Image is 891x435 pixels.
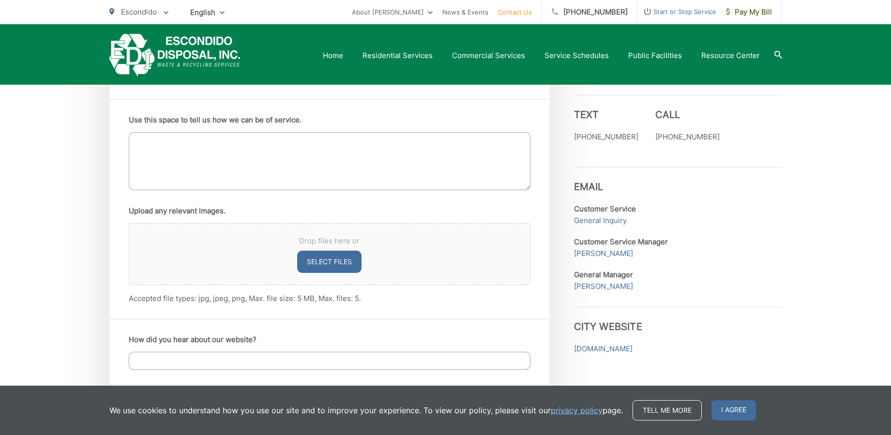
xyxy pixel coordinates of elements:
h3: Text [574,109,638,120]
a: privacy policy [551,405,603,416]
a: [PERSON_NAME] [574,281,633,292]
a: [PERSON_NAME] [574,248,633,259]
span: Accepted file types: jpg, jpeg, png, Max. file size: 5 MB, Max. files: 5. [129,294,361,303]
a: Commercial Services [452,50,525,61]
span: Escondido [121,7,157,16]
strong: General Manager [574,270,633,279]
button: select files, upload any relevant images. [297,251,362,273]
span: I agree [711,400,756,420]
h3: Email [574,167,782,193]
span: Drop files here or [141,235,518,247]
span: English [183,4,232,21]
a: Tell me more [633,400,702,420]
p: [PHONE_NUMBER] [655,131,720,143]
a: Home [323,50,343,61]
a: Resource Center [701,50,760,61]
a: About [PERSON_NAME] [352,6,433,18]
h3: Call [655,109,720,120]
a: [DOMAIN_NAME] [574,343,633,355]
strong: Customer Service [574,204,636,213]
a: General Inquiry [574,215,627,226]
h3: City Website [574,307,782,332]
label: Upload any relevant images. [129,207,226,215]
a: Contact Us [498,6,532,18]
strong: Customer Service Manager [574,237,668,246]
a: News & Events [442,6,488,18]
a: Public Facilities [628,50,682,61]
span: Pay My Bill [726,6,772,18]
a: Residential Services [362,50,433,61]
p: [PHONE_NUMBER] [574,131,638,143]
a: Service Schedules [544,50,609,61]
p: We use cookies to understand how you use our site and to improve your experience. To view our pol... [109,405,623,416]
a: EDCD logo. Return to the homepage. [109,34,241,77]
label: How did you hear about our website? [129,335,257,344]
label: Use this space to tell us how we can be of service. [129,116,302,124]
